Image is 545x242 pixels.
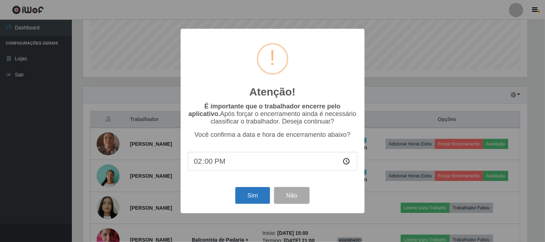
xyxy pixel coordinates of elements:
p: Após forçar o encerramento ainda é necessário classificar o trabalhador. Deseja continuar? [188,103,357,125]
p: Você confirma a data e hora de encerramento abaixo? [188,131,357,139]
h2: Atenção! [249,85,295,98]
button: Não [274,187,310,204]
b: É importante que o trabalhador encerre pelo aplicativo. [189,103,341,117]
button: Sim [235,187,270,204]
